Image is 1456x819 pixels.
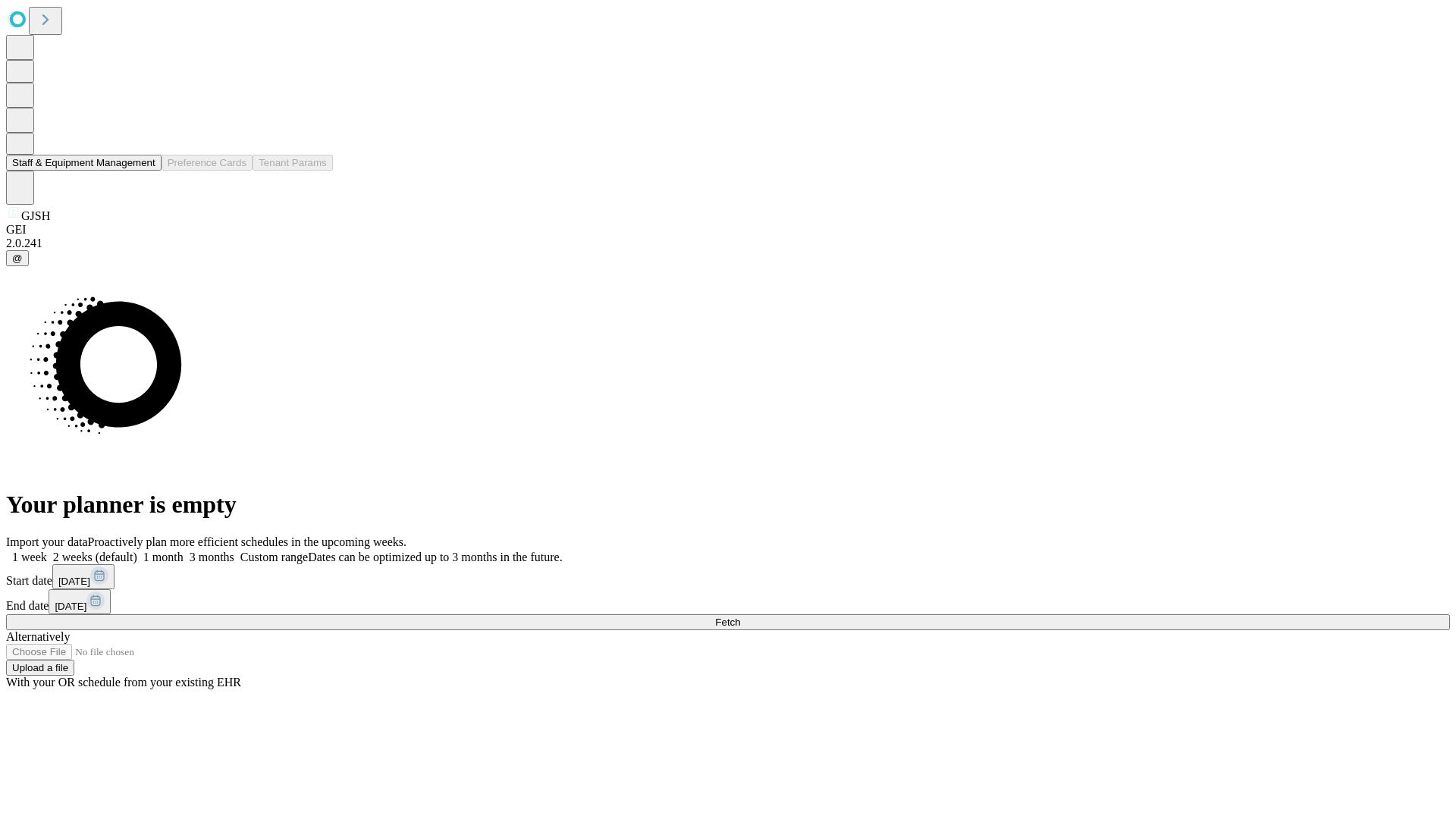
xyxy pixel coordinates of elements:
h1: Your planner is empty [6,491,1450,519]
button: Tenant Params [253,155,333,171]
span: [DATE] [58,576,90,587]
div: 2.0.241 [6,237,1450,250]
span: Custom range [240,551,308,563]
button: Preference Cards [162,155,253,171]
span: 2 weeks (default) [53,551,137,563]
span: GJSH [21,209,50,222]
span: Alternatively [6,630,70,643]
button: Upload a file [6,660,74,676]
button: [DATE] [49,589,111,614]
button: @ [6,250,29,266]
span: Fetch [715,617,740,628]
span: [DATE] [55,601,86,612]
span: 3 months [190,551,234,563]
div: End date [6,589,1450,614]
button: [DATE] [52,564,115,589]
span: Import your data [6,535,88,548]
span: Dates can be optimized up to 3 months in the future. [308,551,562,563]
span: 1 month [143,551,184,563]
span: With your OR schedule from your existing EHR [6,676,241,689]
div: GEI [6,223,1450,237]
button: Fetch [6,614,1450,630]
button: Staff & Equipment Management [6,155,162,171]
span: Proactively plan more efficient schedules in the upcoming weeks. [88,535,406,548]
span: @ [12,253,23,264]
div: Start date [6,564,1450,589]
span: 1 week [12,551,47,563]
